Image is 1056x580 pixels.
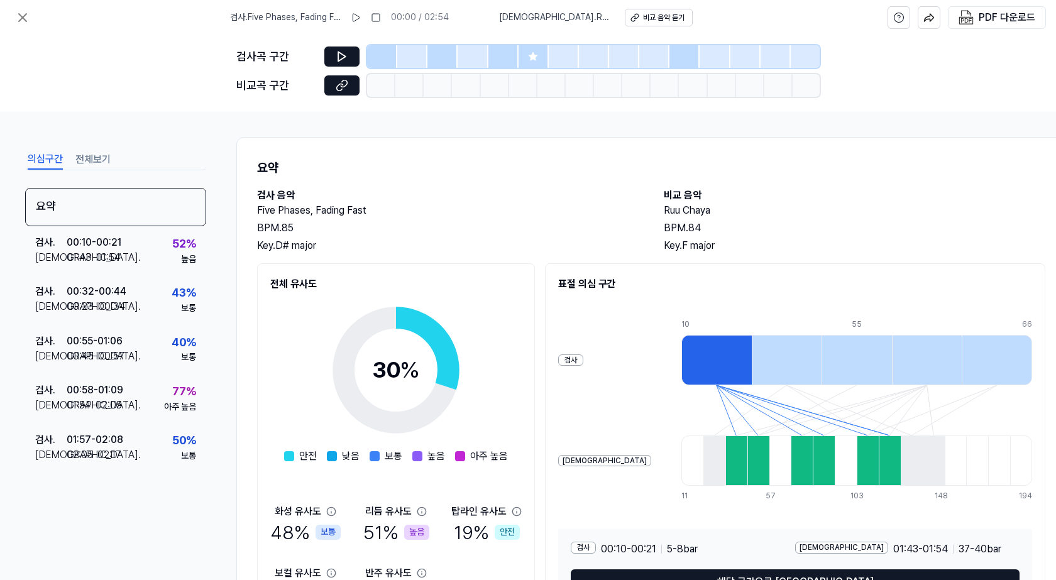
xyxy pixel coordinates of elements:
[172,334,196,352] div: 40 %
[372,353,420,387] div: 30
[454,519,520,545] div: 19 %
[67,250,121,265] div: 01:43 - 01:54
[181,302,196,315] div: 보통
[385,449,402,464] span: 보통
[495,525,520,540] div: 안전
[499,11,610,24] span: [DEMOGRAPHIC_DATA] . Ruu Chaya
[935,491,957,501] div: 148
[67,299,126,314] div: 00:23 - 00:34
[959,10,974,25] img: PDF Download
[681,319,752,330] div: 10
[664,238,1045,253] div: Key. F major
[67,447,121,462] div: 02:05 - 02:17
[956,7,1038,28] button: PDF 다운로드
[625,9,693,26] button: 비교 음악 듣기
[1022,319,1032,330] div: 66
[270,519,341,545] div: 48 %
[181,450,196,462] div: 보통
[766,491,788,501] div: 57
[363,519,429,545] div: 51 %
[681,491,703,501] div: 11
[893,542,948,557] span: 01:43 - 01:54
[664,188,1045,203] h2: 비교 음악
[852,319,922,330] div: 55
[257,203,639,218] h2: Five Phases, Fading Fast
[67,398,122,413] div: 01:54 - 02:05
[35,235,67,250] div: 검사 .
[67,284,126,299] div: 00:32 - 00:44
[275,504,321,519] div: 화성 유사도
[172,235,196,253] div: 52 %
[643,13,685,23] div: 비교 음악 듣기
[257,221,639,236] div: BPM. 85
[795,542,888,554] div: [DEMOGRAPHIC_DATA]
[35,299,67,314] div: [DEMOGRAPHIC_DATA] .
[664,221,1045,236] div: BPM. 84
[35,284,67,299] div: 검사 .
[427,449,445,464] span: 높음
[257,158,1045,178] h1: 요약
[257,238,639,253] div: Key. D# major
[35,432,67,447] div: 검사 .
[316,525,341,540] div: 보통
[35,250,67,265] div: [DEMOGRAPHIC_DATA] .
[451,504,507,519] div: 탑라인 유사도
[230,11,341,24] span: 검사 . Five Phases, Fading Fast
[667,542,698,557] span: 5 - 8 bar
[558,354,583,366] div: 검사
[558,276,1032,292] h2: 표절 의심 구간
[172,383,196,401] div: 77 %
[236,77,317,95] div: 비교곡 구간
[404,525,429,540] div: 높음
[342,449,360,464] span: 낮음
[236,48,317,66] div: 검사곡 구간
[571,542,596,554] div: 검사
[959,542,1001,557] span: 37 - 40 bar
[35,349,67,364] div: [DEMOGRAPHIC_DATA] .
[257,188,639,203] h2: 검사 음악
[28,150,63,170] button: 의심구간
[558,455,651,467] div: [DEMOGRAPHIC_DATA]
[67,383,123,398] div: 00:58 - 01:09
[35,447,67,462] div: [DEMOGRAPHIC_DATA] .
[67,235,121,250] div: 00:10 - 00:21
[35,334,67,349] div: 검사 .
[35,398,67,413] div: [DEMOGRAPHIC_DATA] .
[181,351,196,364] div: 보통
[75,150,111,170] button: 전체보기
[850,491,872,501] div: 103
[164,401,196,413] div: 아주 높음
[400,356,420,383] span: %
[893,11,905,24] svg: help
[365,504,412,519] div: 리듬 유사도
[299,449,317,464] span: 안전
[67,334,123,349] div: 00:55 - 01:06
[172,432,196,450] div: 50 %
[470,449,508,464] span: 아주 높음
[923,12,935,23] img: share
[979,9,1035,26] div: PDF 다운로드
[35,383,67,398] div: 검사 .
[888,6,910,29] button: help
[664,203,1045,218] h2: Ruu Chaya
[67,432,123,447] div: 01:57 - 02:08
[601,542,656,557] span: 00:10 - 00:21
[1019,491,1032,501] div: 194
[181,253,196,266] div: 높음
[391,11,449,24] div: 00:00 / 02:54
[67,349,124,364] div: 00:45 - 00:57
[172,284,196,302] div: 43 %
[25,188,206,226] div: 요약
[270,276,522,292] h2: 전체 유사도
